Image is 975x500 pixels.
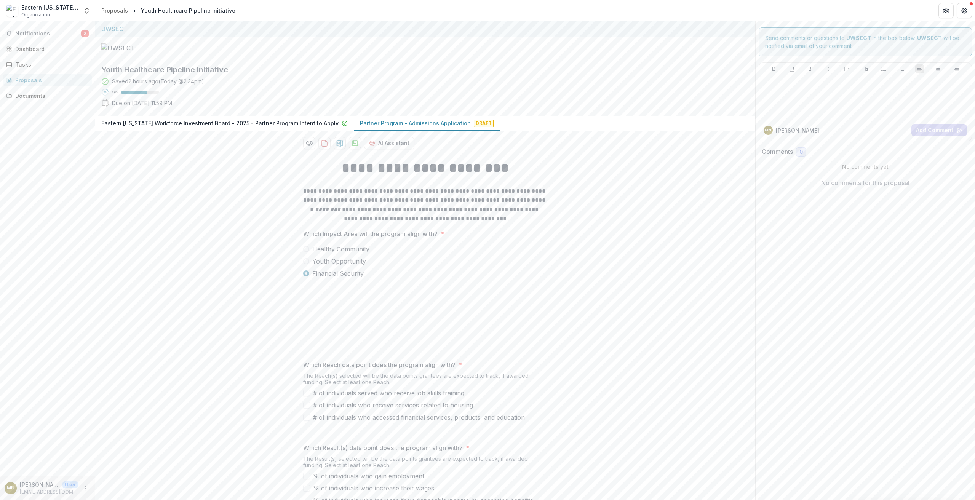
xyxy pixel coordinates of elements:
[842,64,852,73] button: Heading 1
[933,64,943,73] button: Align Center
[957,3,972,18] button: Get Help
[765,128,771,132] div: Michael Nogelo
[313,471,424,481] span: % of individuals who gain employment
[349,137,361,149] button: download-proposal
[788,64,797,73] button: Underline
[762,148,793,155] h2: Comments
[112,99,172,107] p: Due on [DATE] 11:59 PM
[112,77,204,85] div: Saved 2 hours ago ( Today @ 2:34pm )
[879,64,888,73] button: Bullet List
[769,64,778,73] button: Bold
[915,64,924,73] button: Align Left
[762,163,969,171] p: No comments yet
[3,43,92,55] a: Dashboard
[3,27,92,40] button: Notifications2
[3,89,92,102] a: Documents
[303,372,547,388] div: The Reach(s) selected will be the data points grantees are expected to track, if awarded funding....
[303,360,456,369] p: Which Reach data point does the program align with?
[101,24,749,34] div: UWSECT
[312,257,366,266] span: Youth Opportunity
[20,489,78,495] p: [EMAIL_ADDRESS][DOMAIN_NAME]
[917,35,942,41] strong: UWSECT
[81,30,89,37] span: 2
[474,120,494,127] span: Draft
[303,229,438,238] p: Which Impact Area will the program align with?
[897,64,906,73] button: Ordered List
[938,3,954,18] button: Partners
[15,92,86,100] div: Documents
[364,137,414,149] button: AI Assistant
[15,76,86,84] div: Proposals
[15,45,86,53] div: Dashboard
[303,137,315,149] button: Preview 3a0fde19-08fa-46cc-8fc3-797bca59f669-1.pdf
[15,30,81,37] span: Notifications
[313,401,473,410] span: # of individuals who receive services related to housing
[313,388,464,398] span: # of individuals served who receive job skills training
[759,27,972,56] div: Send comments or questions to in the box below. will be notified via email of your comment.
[98,5,131,16] a: Proposals
[806,64,815,73] button: Italicize
[313,413,525,422] span: # of individuals who accessed financial services, products, and education
[334,137,346,149] button: download-proposal
[112,89,118,95] p: 68 %
[81,484,90,493] button: More
[20,481,59,489] p: [PERSON_NAME]
[312,244,369,254] span: Healthy Community
[101,119,339,127] p: Eastern [US_STATE] Workforce Investment Board - 2025 - Partner Program Intent to Apply
[952,64,961,73] button: Align Right
[3,74,92,86] a: Proposals
[101,6,128,14] div: Proposals
[824,64,833,73] button: Strike
[313,484,434,493] span: % of individuals who increase their wages
[312,269,364,278] span: Financial Security
[821,178,909,187] p: No comments for this proposal
[82,3,92,18] button: Open entity switcher
[3,58,92,71] a: Tasks
[318,137,331,149] button: download-proposal
[846,35,871,41] strong: UWSECT
[21,3,78,11] div: Eastern [US_STATE] Workforce Investment Board
[776,126,819,134] p: [PERSON_NAME]
[62,481,78,488] p: User
[101,65,737,74] h2: Youth Healthcare Pipeline Initiative
[141,6,235,14] div: Youth Healthcare Pipeline Initiative
[7,486,14,490] div: Michael Nogelo
[21,11,50,18] span: Organization
[303,455,547,471] div: The Result(s) selected will be the data points grantees are expected to track, if awarded funding...
[6,5,18,17] img: Eastern Connecticut Workforce Investment Board
[911,124,967,136] button: Add Comment
[360,119,471,127] p: Partner Program - Admissions Application
[303,443,463,452] p: Which Result(s) data point does the program align with?
[861,64,870,73] button: Heading 2
[799,149,803,155] span: 0
[98,5,238,16] nav: breadcrumb
[15,61,86,69] div: Tasks
[101,43,177,53] img: UWSECT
